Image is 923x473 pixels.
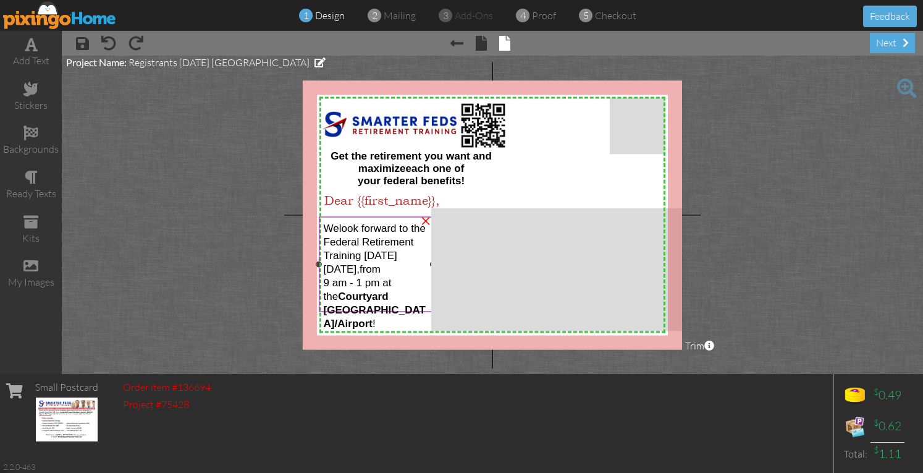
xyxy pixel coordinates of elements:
[3,1,117,29] img: pixingo logo
[406,162,465,174] span: each one of
[323,222,426,247] span: look forward to the F
[324,192,439,207] span: Dear {{first_name}},
[583,9,589,23] span: 5
[595,9,636,22] span: checkout
[360,263,381,275] span: from
[323,263,356,275] span: [DATE]
[356,263,360,275] span: ,
[323,290,425,329] strong: Courtyard [GEOGRAPHIC_DATA]/Airport
[323,222,339,234] span: We
[323,236,413,261] span: ederal Retirement Training [DATE]
[66,56,127,68] span: Project Name:
[322,112,457,137] img: 20250621-174626-3a25b78d36b3-original.jpg
[129,56,310,69] span: Registrants [DATE] [GEOGRAPHIC_DATA]
[123,398,211,412] div: Project #75428
[870,33,915,53] div: next
[874,386,879,397] sup: $
[323,276,425,329] span: 9 am - 1 pm at the
[416,209,436,229] div: ×
[384,9,416,22] span: mailing
[870,442,904,466] td: 1.11
[840,442,870,466] td: Total:
[874,445,879,455] sup: $
[685,339,714,353] span: Trim
[455,9,493,22] span: add-ons
[358,174,465,186] span: your federal benefits!
[874,417,879,428] sup: $
[532,9,556,22] span: proof
[373,317,376,329] span: !
[35,380,98,394] div: Small Postcard
[123,380,211,394] div: Order item #136694
[843,414,867,439] img: expense-icon.png
[870,380,904,411] td: 0.49
[3,461,35,472] div: 2.2.0-463
[870,411,904,442] td: 0.62
[303,9,309,23] span: 1
[36,398,98,441] img: 136694-1-1760282429353-f22bf43a354ce73f-qa.jpg
[843,383,867,408] img: points-icon.png
[315,9,345,22] span: design
[520,9,526,23] span: 4
[331,150,491,174] span: Get the retirement you want and maximize
[372,9,377,23] span: 2
[863,6,917,27] button: Feedback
